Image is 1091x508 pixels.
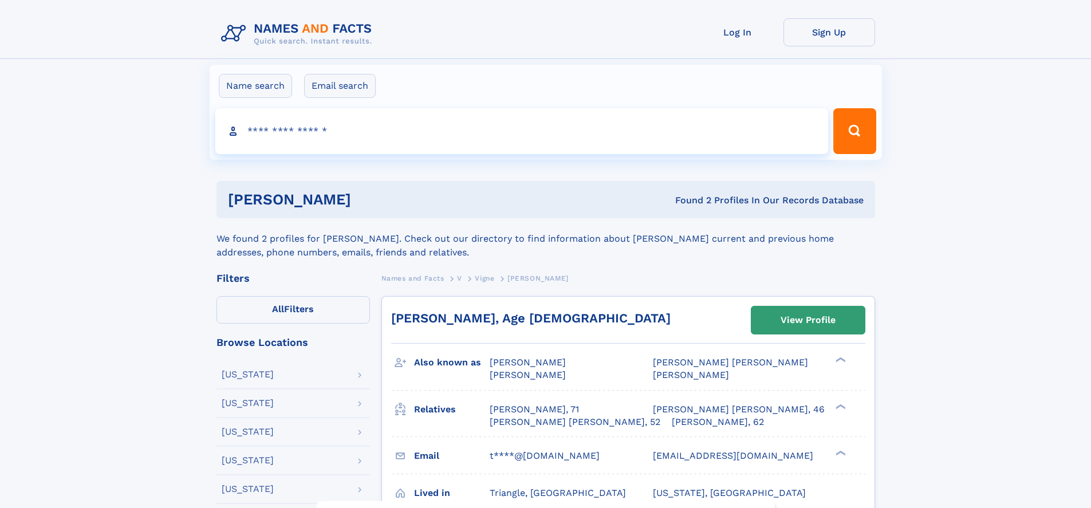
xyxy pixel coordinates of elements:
span: [PERSON_NAME] [PERSON_NAME] [653,357,808,368]
div: We found 2 profiles for [PERSON_NAME]. Check out our directory to find information about [PERSON_... [216,218,875,259]
a: [PERSON_NAME] [PERSON_NAME], 52 [490,416,660,428]
div: Found 2 Profiles In Our Records Database [513,194,864,207]
div: View Profile [781,307,836,333]
h3: Also known as [414,353,490,372]
h3: Lived in [414,483,490,503]
a: [PERSON_NAME], 62 [672,416,764,428]
span: Triangle, [GEOGRAPHIC_DATA] [490,487,626,498]
a: Log In [692,18,783,46]
label: Name search [219,74,292,98]
a: Names and Facts [381,271,444,285]
div: [US_STATE] [222,485,274,494]
div: Filters [216,273,370,283]
h1: [PERSON_NAME] [228,192,513,207]
div: [US_STATE] [222,370,274,379]
input: search input [215,108,829,154]
span: [PERSON_NAME] [507,274,569,282]
span: [PERSON_NAME] [490,369,566,380]
span: V [457,274,462,282]
img: Logo Names and Facts [216,18,381,49]
span: [PERSON_NAME] [490,357,566,368]
h3: Email [414,446,490,466]
a: Sign Up [783,18,875,46]
button: Search Button [833,108,876,154]
div: [US_STATE] [222,427,274,436]
div: Browse Locations [216,337,370,348]
span: All [272,304,284,314]
label: Filters [216,296,370,324]
a: [PERSON_NAME], 71 [490,403,579,416]
a: View Profile [751,306,865,334]
span: [US_STATE], [GEOGRAPHIC_DATA] [653,487,806,498]
div: ❯ [833,403,846,410]
div: [US_STATE] [222,399,274,408]
div: ❯ [833,449,846,456]
span: Vigne [475,274,494,282]
a: V [457,271,462,285]
a: [PERSON_NAME] [PERSON_NAME], 46 [653,403,825,416]
span: [PERSON_NAME] [653,369,729,380]
label: Email search [304,74,376,98]
span: [EMAIL_ADDRESS][DOMAIN_NAME] [653,450,813,461]
div: [US_STATE] [222,456,274,465]
h3: Relatives [414,400,490,419]
a: Vigne [475,271,494,285]
div: ❯ [833,356,846,364]
a: [PERSON_NAME], Age [DEMOGRAPHIC_DATA] [391,311,671,325]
